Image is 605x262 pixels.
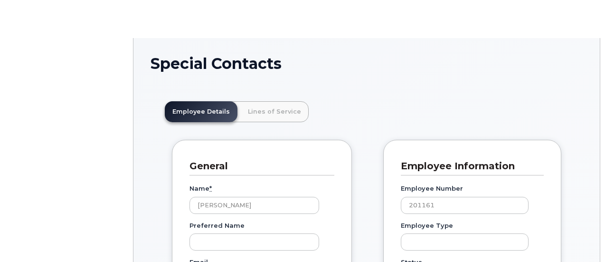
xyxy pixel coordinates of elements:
[151,55,583,72] h1: Special Contacts
[189,221,245,230] label: Preferred Name
[189,184,212,193] label: Name
[401,160,537,173] h3: Employee Information
[401,221,453,230] label: Employee Type
[401,184,463,193] label: Employee Number
[209,184,212,192] abbr: required
[165,101,237,122] a: Employee Details
[189,160,327,173] h3: General
[240,101,309,122] a: Lines of Service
